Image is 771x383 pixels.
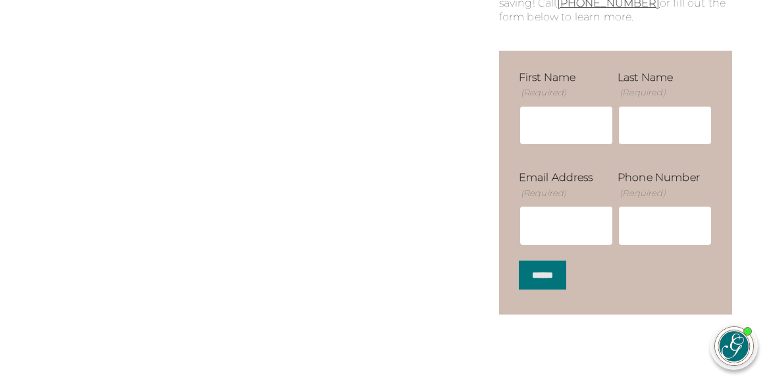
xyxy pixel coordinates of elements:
[619,86,666,98] span: (Required)
[519,170,614,200] label: Email Address
[519,70,614,100] label: First Name
[618,170,712,200] label: Phone Number
[715,327,753,365] img: avatar
[618,70,712,100] label: Last Name
[619,187,666,199] span: (Required)
[519,187,566,199] span: (Required)
[519,86,566,98] span: (Required)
